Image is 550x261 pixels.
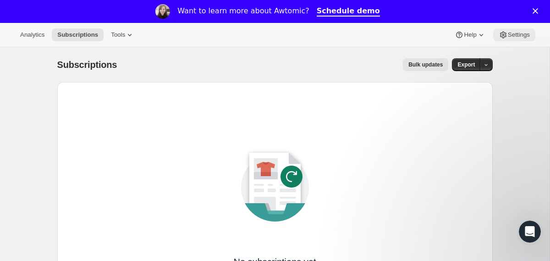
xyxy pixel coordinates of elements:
[15,28,50,41] button: Analytics
[408,61,443,68] span: Bulk updates
[493,28,535,41] button: Settings
[464,31,476,39] span: Help
[155,4,170,19] img: Profile image for Emily
[519,221,541,243] iframe: Intercom live chat
[57,60,117,70] span: Subscriptions
[105,28,140,41] button: Tools
[449,28,491,41] button: Help
[533,8,542,14] div: Close
[457,61,475,68] span: Export
[57,31,98,39] span: Subscriptions
[111,31,125,39] span: Tools
[452,58,480,71] button: Export
[177,6,309,16] div: Want to learn more about Awtomic?
[508,31,530,39] span: Settings
[317,6,380,17] a: Schedule demo
[403,58,448,71] button: Bulk updates
[52,28,104,41] button: Subscriptions
[20,31,44,39] span: Analytics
